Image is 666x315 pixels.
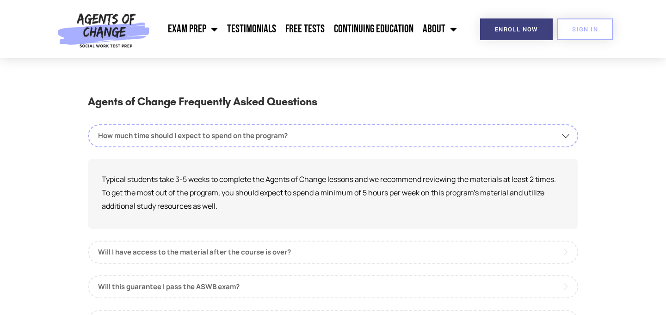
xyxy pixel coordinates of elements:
[557,18,613,40] a: SIGN IN
[88,241,578,264] a: Will I have access to the material after the course is over?
[88,275,578,298] a: Will this guarantee I pass the ASWB exam?
[329,18,418,41] a: Continuing Education
[102,173,564,212] p: Typical students take 3-5 weeks to complete the Agents of Change lessons and we recommend reviewi...
[88,93,578,120] h3: Agents of Change Frequently Asked Questions
[572,26,598,32] span: SIGN IN
[88,124,578,147] a: How much time should I expect to spend on the program?
[495,26,538,32] span: Enroll Now
[154,18,462,41] nav: Menu
[163,18,222,41] a: Exam Prep
[480,18,553,40] a: Enroll Now
[281,18,329,41] a: Free Tests
[418,18,462,41] a: About
[222,18,281,41] a: Testimonials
